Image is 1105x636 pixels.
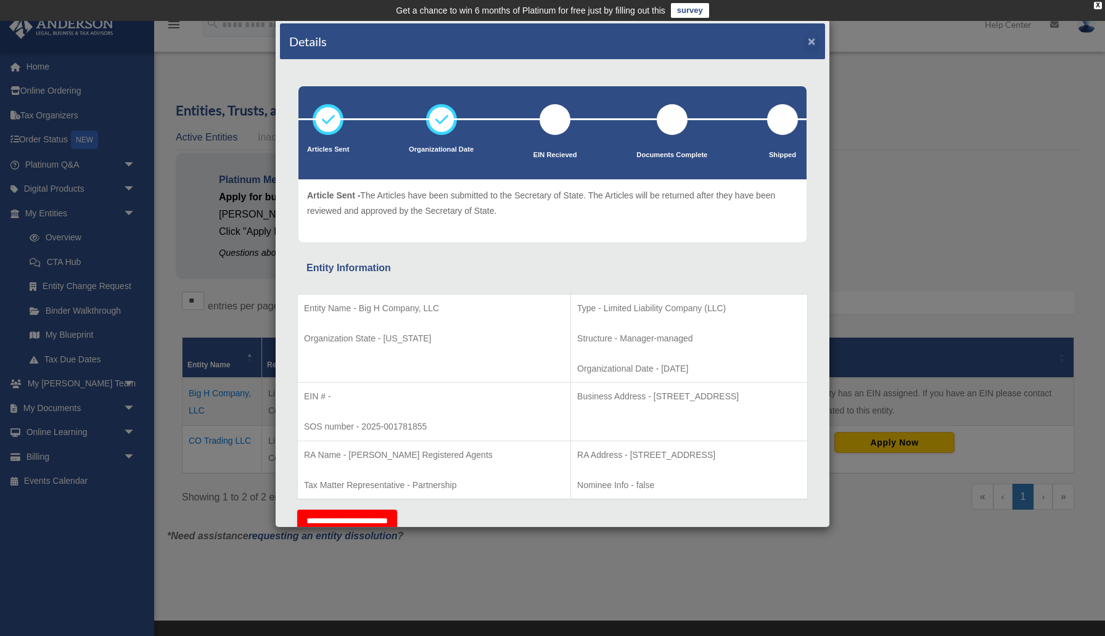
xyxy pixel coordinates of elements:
p: EIN Recieved [533,149,577,161]
p: Documents Complete [636,149,707,161]
p: SOS number - 2025-001781855 [304,419,564,434]
a: survey [671,3,709,18]
p: RA Address - [STREET_ADDRESS] [577,447,801,463]
p: Articles Sent [307,144,349,156]
p: RA Name - [PERSON_NAME] Registered Agents [304,447,564,463]
p: Tax Matter Representative - Partnership [304,478,564,493]
p: Nominee Info - false [577,478,801,493]
div: close [1094,2,1102,9]
p: Type - Limited Liability Company (LLC) [577,301,801,316]
button: × [808,35,816,47]
p: Organizational Date - [DATE] [577,361,801,377]
p: Structure - Manager-managed [577,331,801,346]
p: EIN # - [304,389,564,404]
div: Get a chance to win 6 months of Platinum for free just by filling out this [396,3,665,18]
p: Business Address - [STREET_ADDRESS] [577,389,801,404]
p: Organizational Date [409,144,474,156]
span: Article Sent - [307,190,360,200]
p: Organization State - [US_STATE] [304,331,564,346]
p: Entity Name - Big H Company, LLC [304,301,564,316]
p: Shipped [767,149,798,161]
p: The Articles have been submitted to the Secretary of State. The Articles will be returned after t... [307,188,798,218]
h4: Details [289,33,327,50]
div: Entity Information [306,259,799,277]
